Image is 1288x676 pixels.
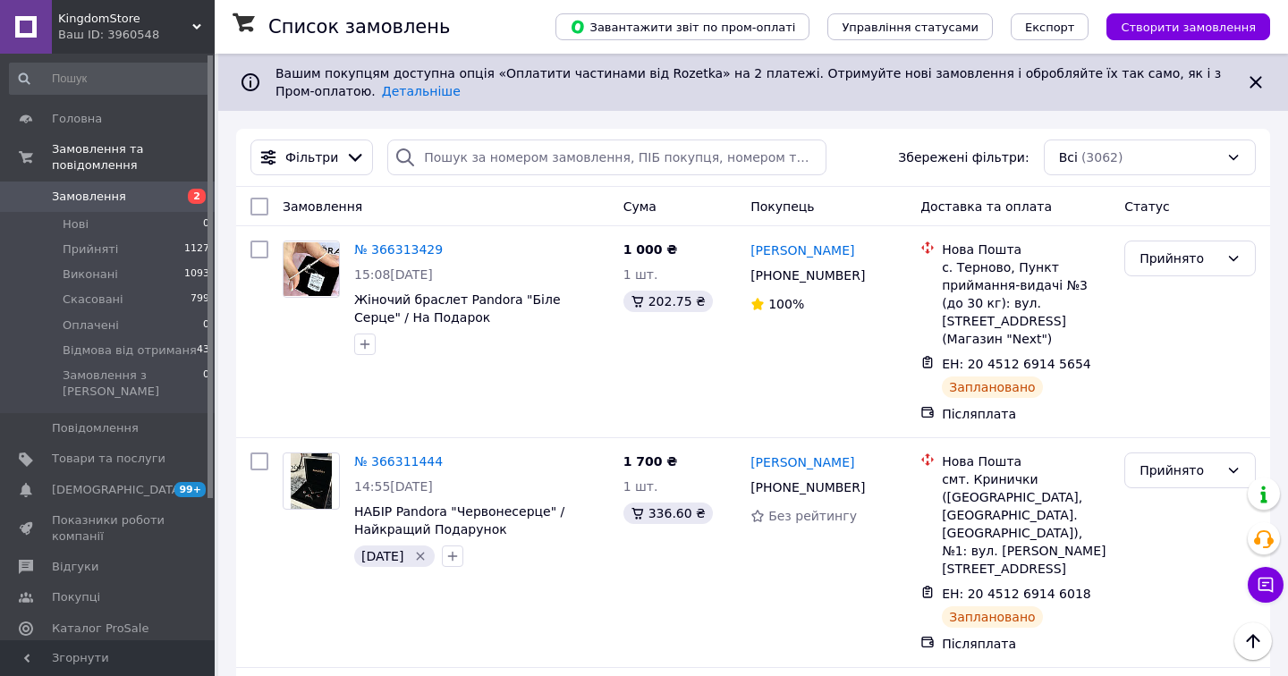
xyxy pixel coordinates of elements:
[942,470,1110,578] div: смт. Кринички ([GEOGRAPHIC_DATA], [GEOGRAPHIC_DATA]. [GEOGRAPHIC_DATA]), №1: вул. [PERSON_NAME][S...
[827,13,993,40] button: Управління статусами
[1234,622,1272,660] button: Наверх
[623,242,678,257] span: 1 000 ₴
[747,475,869,500] div: [PHONE_NUMBER]
[768,297,804,311] span: 100%
[58,11,192,27] span: KingdomStore
[191,292,209,308] span: 799
[942,606,1043,628] div: Заплановано
[747,263,869,288] div: [PHONE_NUMBER]
[354,267,433,282] span: 15:08[DATE]
[203,368,209,400] span: 0
[413,549,428,563] svg: Видалити мітку
[1059,148,1078,166] span: Всі
[63,266,118,283] span: Виконані
[63,216,89,232] span: Нові
[1140,461,1219,480] div: Прийнято
[63,241,118,258] span: Прийняті
[52,482,184,498] span: [DEMOGRAPHIC_DATA]
[942,241,1110,258] div: Нова Пошта
[9,63,211,95] input: Пошук
[1011,13,1089,40] button: Експорт
[942,452,1110,470] div: Нова Пошта
[354,454,443,469] a: № 366311444
[268,16,450,38] h1: Список замовлень
[52,451,165,467] span: Товари та послуги
[275,66,1221,98] span: Вашим покупцям доступна опція «Оплатити частинами від Rozetka» на 2 платежі. Отримуйте нові замов...
[942,405,1110,423] div: Післяплата
[623,479,658,494] span: 1 шт.
[283,199,362,214] span: Замовлення
[63,292,123,308] span: Скасовані
[283,241,340,298] a: Фото товару
[52,512,165,545] span: Показники роботи компанії
[203,317,209,334] span: 0
[570,19,795,35] span: Завантажити звіт по пром-оплаті
[285,148,338,166] span: Фільтри
[942,357,1091,371] span: ЕН: 20 4512 6914 5654
[1248,567,1284,603] button: Чат з покупцем
[382,84,461,98] a: Детальніше
[58,27,215,43] div: Ваш ID: 3960548
[63,342,197,359] span: Відмова від отриманя
[52,621,148,637] span: Каталог ProSale
[942,376,1043,398] div: Заплановано
[188,189,206,204] span: 2
[1089,19,1270,33] a: Створити замовлення
[354,479,433,494] span: 14:55[DATE]
[920,199,1052,214] span: Доставка та оплата
[354,242,443,257] a: № 366313429
[1081,150,1123,165] span: (3062)
[1025,21,1075,34] span: Експорт
[942,587,1091,601] span: ЕН: 20 4512 6914 6018
[750,241,854,259] a: [PERSON_NAME]
[750,199,814,214] span: Покупець
[354,292,561,325] a: Жіночий браслет Pandora "Біле Серце" / На Подарок
[52,111,102,127] span: Головна
[942,258,1110,348] div: с. Терново, Пункт приймання-видачі №3 (до 30 кг): вул. [STREET_ADDRESS] (Магазин "Next")
[1140,249,1219,268] div: Прийнято
[283,452,340,510] a: Фото товару
[197,342,209,359] span: 43
[52,189,126,205] span: Замовлення
[1106,13,1270,40] button: Створити замовлення
[768,509,857,523] span: Без рейтингу
[623,454,678,469] span: 1 700 ₴
[623,291,713,312] div: 202.75 ₴
[52,559,98,575] span: Відгуки
[63,368,203,400] span: Замовлення з [PERSON_NAME]
[291,453,333,509] img: Фото товару
[184,266,209,283] span: 1093
[623,199,657,214] span: Cума
[1124,199,1170,214] span: Статус
[361,549,403,563] span: [DATE]
[387,139,826,175] input: Пошук за номером замовлення, ПІБ покупця, номером телефону, Email, номером накладної
[52,420,139,436] span: Повідомлення
[555,13,809,40] button: Завантажити звіт по пром-оплаті
[284,242,339,297] img: Фото товару
[52,141,215,173] span: Замовлення та повідомлення
[203,216,209,232] span: 0
[623,267,658,282] span: 1 шт.
[1121,21,1256,34] span: Створити замовлення
[184,241,209,258] span: 1127
[842,21,979,34] span: Управління статусами
[623,503,713,524] div: 336.60 ₴
[52,589,100,605] span: Покупці
[942,635,1110,653] div: Післяплата
[750,453,854,471] a: [PERSON_NAME]
[63,317,119,334] span: Оплачені
[174,482,206,497] span: 99+
[898,148,1029,166] span: Збережені фільтри:
[354,504,564,537] a: НАБІР Pandora "Червонесерце" / Найкращий Подарунок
